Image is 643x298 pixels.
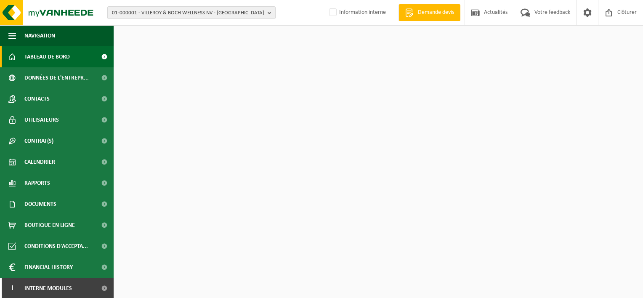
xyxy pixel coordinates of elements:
[416,8,456,17] span: Demande devis
[399,4,460,21] a: Demande devis
[112,7,264,19] span: 01-000001 - VILLEROY & BOCH WELLNESS NV - [GEOGRAPHIC_DATA]
[24,88,50,109] span: Contacts
[24,25,55,46] span: Navigation
[24,173,50,194] span: Rapports
[24,194,56,215] span: Documents
[24,130,53,152] span: Contrat(s)
[107,6,276,19] button: 01-000001 - VILLEROY & BOCH WELLNESS NV - [GEOGRAPHIC_DATA]
[24,236,88,257] span: Conditions d'accepta...
[24,67,89,88] span: Données de l'entrepr...
[24,109,59,130] span: Utilisateurs
[24,215,75,236] span: Boutique en ligne
[24,152,55,173] span: Calendrier
[24,46,70,67] span: Tableau de bord
[24,257,73,278] span: Financial History
[327,6,386,19] label: Information interne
